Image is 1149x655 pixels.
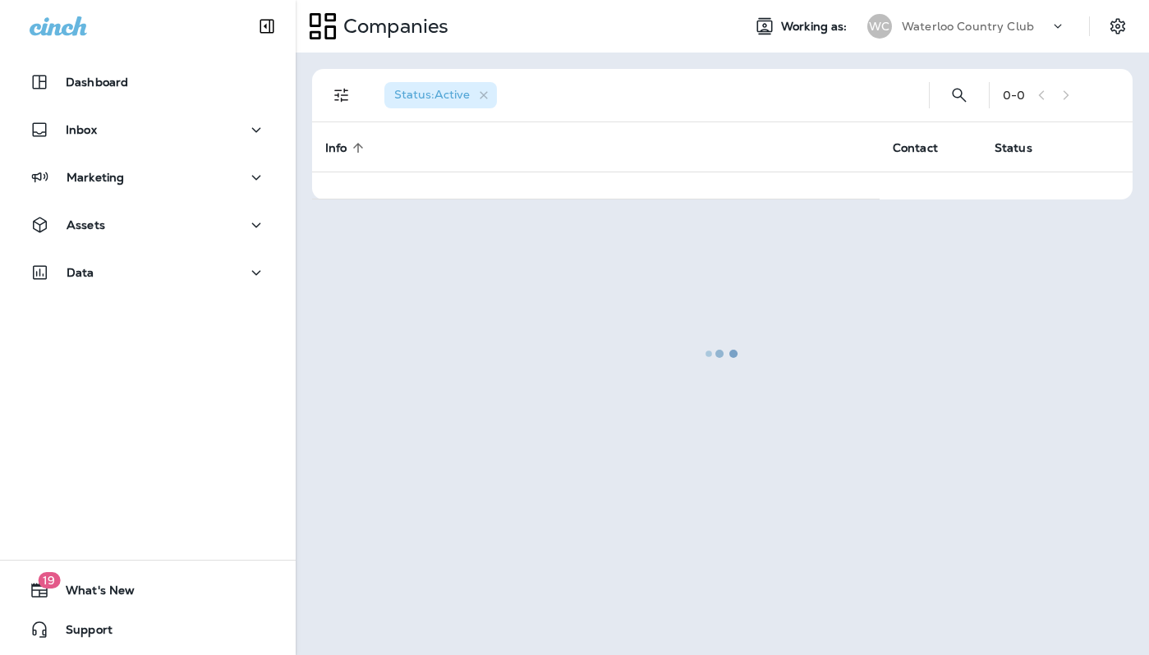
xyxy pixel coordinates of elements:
button: 19What's New [16,574,279,607]
button: Marketing [16,161,279,194]
span: What's New [49,584,135,603]
button: Dashboard [16,66,279,98]
div: WC [867,14,892,39]
button: Support [16,613,279,646]
p: Data [67,266,94,279]
p: Companies [337,14,448,39]
button: Inbox [16,113,279,146]
p: Inbox [66,123,97,136]
button: Settings [1103,11,1133,41]
span: 19 [38,572,60,589]
p: Marketing [67,171,124,184]
button: Assets [16,208,279,241]
p: Assets [67,218,105,231]
span: Working as: [781,20,851,34]
button: Collapse Sidebar [244,10,290,43]
p: Dashboard [66,76,128,89]
button: Data [16,256,279,289]
p: Waterloo Country Club [902,20,1034,33]
span: Support [49,623,113,643]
